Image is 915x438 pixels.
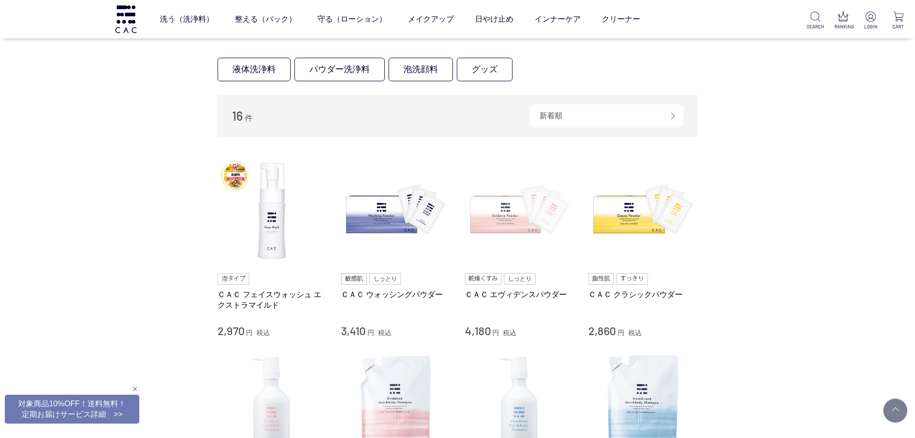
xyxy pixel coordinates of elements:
[465,324,491,338] span: 4,180
[504,273,536,285] img: しっとり
[530,104,683,127] div: 新着順
[457,58,512,81] a: グッズ
[160,6,214,33] a: 洗う（洗浄料）
[503,329,516,337] span: 税込
[862,23,879,30] p: LOGIN
[616,273,648,285] img: すっきり
[218,324,244,338] span: 2,970
[806,23,824,30] p: SEARCH
[389,58,453,81] a: 泡洗顔料
[341,289,451,300] a: ＣＡＣ ウォッシングパウダー
[618,329,624,337] span: 円
[806,12,824,30] a: SEARCH
[408,6,454,33] a: メイクアップ
[256,329,270,337] span: 税込
[218,58,291,81] a: 液体洗浄料
[341,156,451,266] img: ＣＡＣ ウォッシングパウダー
[218,289,327,310] a: ＣＡＣ フェイスウォッシュ エクストラマイルド
[492,329,499,337] span: 円
[465,273,502,285] img: 乾燥くすみ
[535,6,581,33] a: インナーケア
[367,329,374,337] span: 円
[588,273,614,285] img: 脂性肌
[465,289,574,300] a: ＣＡＣ エヴィデンスパウダー
[465,156,574,266] img: ＣＡＣ エヴィデンスパウダー
[246,329,253,337] span: 円
[232,108,243,123] span: 16
[114,5,138,33] img: logo
[834,23,852,30] p: RANKING
[317,6,387,33] a: 守る（ローション）
[475,6,513,33] a: 日やけ止め
[369,273,401,285] img: しっとり
[862,12,879,30] a: LOGIN
[834,12,852,30] a: RANKING
[341,324,366,338] span: 3,410
[218,156,327,266] img: ＣＡＣ フェイスウォッシュ エクストラマイルド
[890,12,907,30] a: CART
[218,273,249,285] img: 泡タイプ
[602,6,640,33] a: クリーナー
[628,329,642,337] span: 税込
[890,23,907,30] p: CART
[588,324,616,338] span: 2,860
[235,6,296,33] a: 整える（パック）
[588,156,698,266] img: ＣＡＣ クラシックパウダー
[245,114,253,122] span: 件
[378,329,391,337] span: 税込
[294,58,385,81] a: パウダー洗浄料
[341,273,367,285] img: 敏感肌
[588,289,698,300] a: ＣＡＣ クラシックパウダー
